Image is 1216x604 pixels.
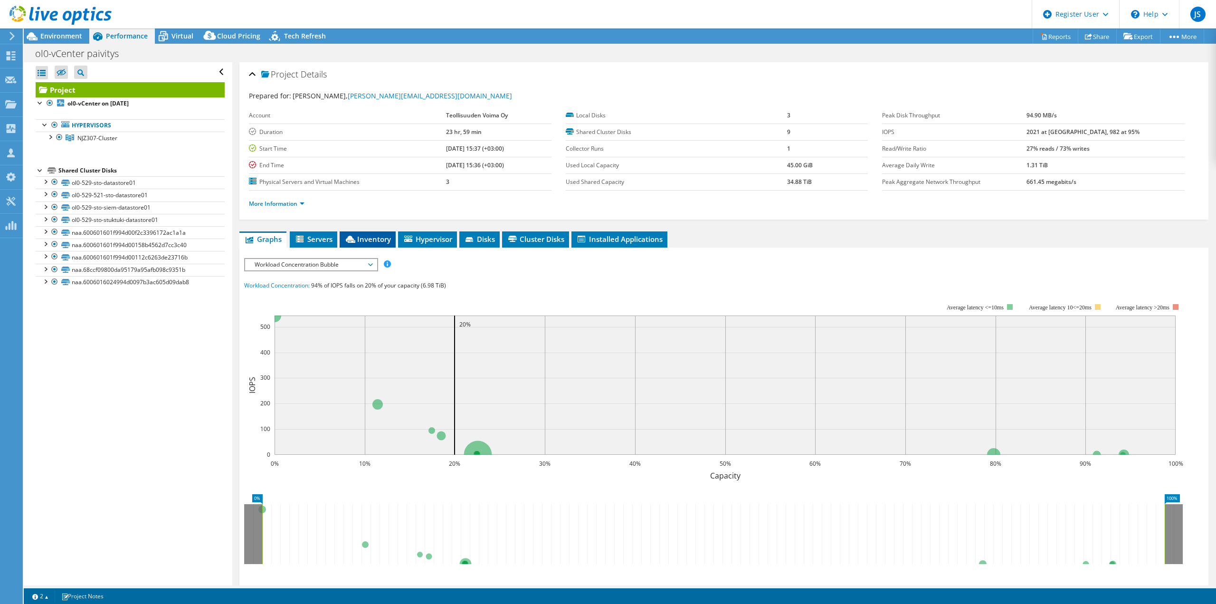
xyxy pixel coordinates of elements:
[947,304,1004,311] tspan: Average latency <=10ms
[31,48,133,59] h1: ol0-vCenter paivitys
[249,91,291,100] label: Prepared for:
[293,91,512,100] span: [PERSON_NAME],
[55,590,110,602] a: Project Notes
[244,281,310,289] span: Workload Concentration:
[507,234,564,244] span: Cluster Disks
[787,144,790,153] b: 1
[348,91,512,100] a: [PERSON_NAME][EMAIL_ADDRESS][DOMAIN_NAME]
[1026,161,1048,169] b: 1.31 TiB
[250,259,372,270] span: Workload Concentration Bubble
[787,111,790,119] b: 3
[566,111,787,120] label: Local Disks
[36,176,225,189] a: ol0-529-sto-datastore01
[566,177,787,187] label: Used Shared Capacity
[1078,29,1117,44] a: Share
[1026,144,1090,153] b: 27% reads / 73% writes
[1033,29,1078,44] a: Reports
[244,234,282,244] span: Graphs
[629,460,641,468] text: 40%
[284,31,326,40] span: Tech Refresh
[882,177,1026,187] label: Peak Aggregate Network Throughput
[249,177,446,187] label: Physical Servers and Virtual Machines
[710,470,741,481] text: Capacity
[249,200,304,208] a: More Information
[217,31,260,40] span: Cloud Pricing
[882,111,1026,120] label: Peak Disk Throughput
[247,377,257,393] text: IOPS
[58,165,225,176] div: Shared Cluster Disks
[36,82,225,97] a: Project
[787,128,790,136] b: 9
[787,161,813,169] b: 45.00 GiB
[36,132,225,144] a: NJZ307-Cluster
[446,144,504,153] b: [DATE] 15:37 (+03:00)
[36,251,225,263] a: naa.600601601f994d00112c6263de23716b
[36,201,225,214] a: ol0-529-sto-siem-datastore01
[36,214,225,226] a: ol0-529-sto-stuktuki-datastore01
[446,128,482,136] b: 23 hr, 59 min
[464,234,495,244] span: Disks
[1116,304,1169,311] text: Average latency >20ms
[344,234,391,244] span: Inventory
[1026,111,1057,119] b: 94.90 MB/s
[1190,7,1206,22] span: JS
[446,111,508,119] b: Teollisuuden Voima Oy
[301,68,327,80] span: Details
[576,234,663,244] span: Installed Applications
[882,144,1026,153] label: Read/Write Ratio
[294,234,332,244] span: Servers
[36,119,225,132] a: Hypervisors
[882,161,1026,170] label: Average Daily Write
[403,234,452,244] span: Hypervisor
[720,460,731,468] text: 50%
[459,320,471,328] text: 20%
[1026,128,1140,136] b: 2021 at [GEOGRAPHIC_DATA], 982 at 95%
[77,134,117,142] span: NJZ307-Cluster
[260,323,270,331] text: 500
[311,281,446,289] span: 94% of IOPS falls on 20% of your capacity (6.98 TiB)
[36,264,225,276] a: naa.68ccf09800da95179a95afb098c9351b
[260,374,270,382] text: 300
[36,189,225,201] a: ol0-529-521-sto-datastore01
[1168,460,1183,468] text: 100%
[36,97,225,110] a: ol0-vCenter on [DATE]
[260,348,270,356] text: 400
[267,451,270,459] text: 0
[249,127,446,137] label: Duration
[36,276,225,288] a: naa.6006016024994d0097b3ac605d09dab8
[106,31,148,40] span: Performance
[1160,29,1204,44] a: More
[26,590,55,602] a: 2
[566,127,787,137] label: Shared Cluster Disks
[1026,178,1076,186] b: 661.45 megabits/s
[359,460,370,468] text: 10%
[36,226,225,239] a: naa.600601601f994d00f2c3396172ac1a1a
[539,460,551,468] text: 30%
[566,161,787,170] label: Used Local Capacity
[249,144,446,153] label: Start Time
[900,460,911,468] text: 70%
[67,99,129,107] b: ol0-vCenter on [DATE]
[1029,304,1092,311] tspan: Average latency 10<=20ms
[40,31,82,40] span: Environment
[449,460,460,468] text: 20%
[787,178,812,186] b: 34.88 TiB
[249,111,446,120] label: Account
[1131,10,1140,19] svg: \n
[36,239,225,251] a: naa.600601601f994d00158b4562d7cc3c40
[882,127,1026,137] label: IOPS
[1080,460,1091,468] text: 90%
[249,161,446,170] label: End Time
[171,31,193,40] span: Virtual
[990,460,1001,468] text: 80%
[1116,29,1160,44] a: Export
[271,460,279,468] text: 0%
[446,178,449,186] b: 3
[446,161,504,169] b: [DATE] 15:36 (+03:00)
[260,399,270,407] text: 200
[261,70,298,79] span: Project
[809,460,821,468] text: 60%
[566,144,787,153] label: Collector Runs
[260,425,270,433] text: 100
